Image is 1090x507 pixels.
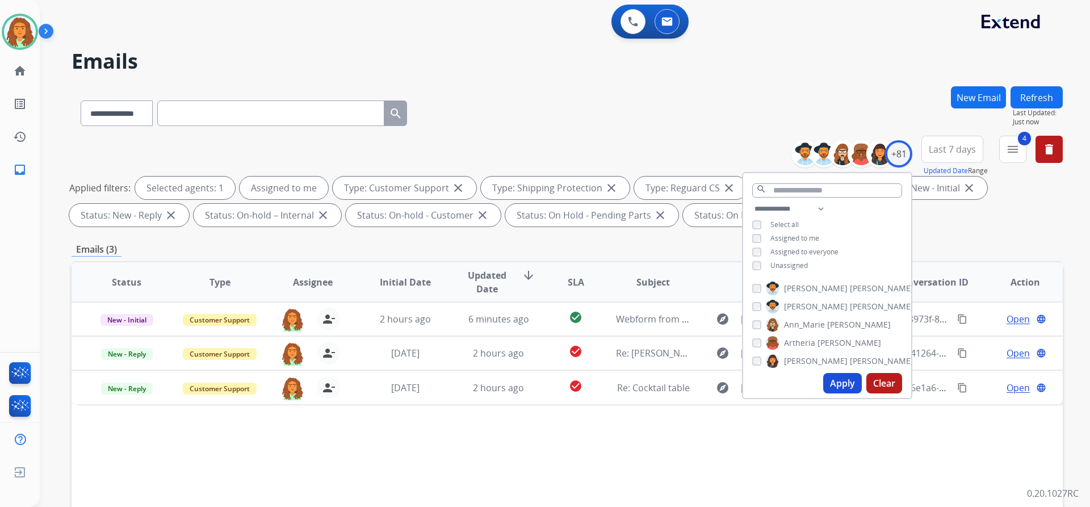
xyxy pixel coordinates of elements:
[281,308,304,332] img: agent-avatar
[1042,143,1056,156] mat-icon: delete
[951,86,1006,108] button: New Email
[970,262,1063,302] th: Action
[462,269,513,296] span: Updated Date
[722,181,736,195] mat-icon: close
[1007,381,1030,395] span: Open
[380,275,431,289] span: Initial Date
[784,301,848,312] span: [PERSON_NAME]
[683,204,835,227] div: Status: On Hold - Servicers
[481,177,630,199] div: Type: Shipping Protection
[850,301,913,312] span: [PERSON_NAME]
[69,181,131,195] p: Applied filters:
[1013,118,1063,127] span: Just now
[605,181,618,195] mat-icon: close
[636,275,670,289] span: Subject
[4,16,36,48] img: avatar
[72,50,1063,73] h2: Emails
[716,381,730,395] mat-icon: explore
[867,177,987,199] div: Status: New - Initial
[823,373,862,393] button: Apply
[924,166,988,175] span: Range
[770,261,808,270] span: Unassigned
[389,107,403,120] mat-icon: search
[741,312,858,326] span: [EMAIL_ADDRESS][DOMAIN_NAME]
[476,208,489,222] mat-icon: close
[13,64,27,78] mat-icon: home
[13,97,27,111] mat-icon: list_alt
[1018,132,1031,145] span: 4
[653,208,667,222] mat-icon: close
[827,319,891,330] span: [PERSON_NAME]
[240,177,328,199] div: Assigned to me
[924,166,968,175] button: Updated Date
[391,382,420,394] span: [DATE]
[322,312,336,326] mat-icon: person_remove
[183,348,257,360] span: Customer Support
[957,383,967,393] mat-icon: content_copy
[316,208,330,222] mat-icon: close
[1007,346,1030,360] span: Open
[1036,383,1046,393] mat-icon: language
[1011,86,1063,108] button: Refresh
[135,177,235,199] div: Selected agents: 1
[1027,487,1079,500] p: 0.20.1027RC
[13,130,27,144] mat-icon: history
[473,347,524,359] span: 2 hours ago
[100,314,153,326] span: New - Initial
[957,314,967,324] mat-icon: content_copy
[1036,348,1046,358] mat-icon: language
[69,204,189,227] div: Status: New - Reply
[72,242,121,257] p: Emails (3)
[1007,312,1030,326] span: Open
[885,140,912,167] div: +81
[957,348,967,358] mat-icon: content_copy
[333,177,476,199] div: Type: Customer Support
[784,337,815,349] span: Artheria
[522,269,535,282] mat-icon: arrow_downward
[569,345,582,358] mat-icon: check_circle
[741,346,858,360] span: [EMAIL_ADDRESS][DOMAIN_NAME]
[1013,108,1063,118] span: Last Updated:
[1036,314,1046,324] mat-icon: language
[293,275,333,289] span: Assignee
[962,181,976,195] mat-icon: close
[322,346,336,360] mat-icon: person_remove
[770,233,819,243] span: Assigned to me
[101,383,153,395] span: New - Reply
[183,314,257,326] span: Customer Support
[716,312,730,326] mat-icon: explore
[112,275,141,289] span: Status
[505,204,678,227] div: Status: On Hold - Pending Parts
[929,147,976,152] span: Last 7 days
[380,313,431,325] span: 2 hours ago
[183,383,257,395] span: Customer Support
[896,275,969,289] span: Conversation ID
[281,376,304,400] img: agent-avatar
[850,355,913,367] span: [PERSON_NAME]
[391,347,420,359] span: [DATE]
[756,184,766,194] mat-icon: search
[770,247,839,257] span: Assigned to everyone
[164,208,178,222] mat-icon: close
[921,136,983,163] button: Last 7 days
[473,382,524,394] span: 2 hours ago
[281,342,304,366] img: agent-avatar
[468,313,529,325] span: 6 minutes ago
[568,275,584,289] span: SLA
[194,204,341,227] div: Status: On-hold – Internal
[817,337,881,349] span: [PERSON_NAME]
[784,283,848,294] span: [PERSON_NAME]
[346,204,501,227] div: Status: On-hold - Customer
[741,381,858,395] span: [EMAIL_ADDRESS][DOMAIN_NAME]
[784,355,848,367] span: [PERSON_NAME]
[784,319,825,330] span: Ann_Marie
[616,313,873,325] span: Webform from [EMAIL_ADDRESS][DOMAIN_NAME] on [DATE]
[634,177,747,199] div: Type: Reguard CS
[850,283,913,294] span: [PERSON_NAME]
[1006,143,1020,156] mat-icon: menu
[101,348,153,360] span: New - Reply
[569,379,582,393] mat-icon: check_circle
[322,381,336,395] mat-icon: person_remove
[13,163,27,177] mat-icon: inbox
[616,347,702,359] span: Re: [PERSON_NAME]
